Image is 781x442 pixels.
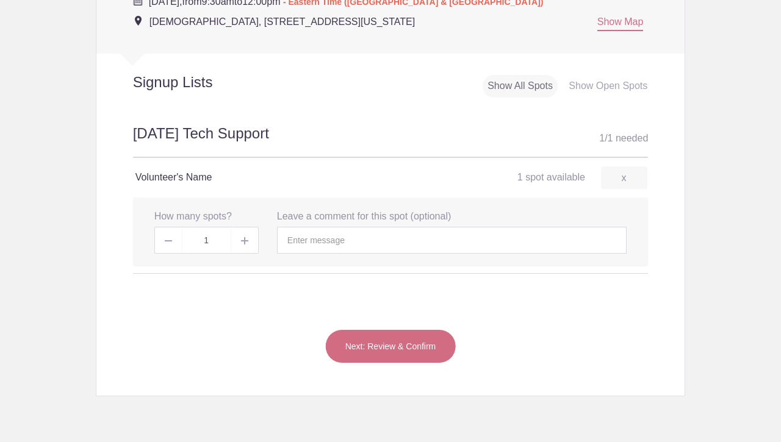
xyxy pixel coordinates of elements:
[96,73,293,91] h2: Signup Lists
[597,16,644,31] a: Show Map
[149,16,415,27] span: [DEMOGRAPHIC_DATA], [STREET_ADDRESS][US_STATE]
[154,210,232,224] label: How many spots?
[599,129,648,148] div: 1 1 needed
[133,123,649,158] h2: [DATE] Tech Support
[605,133,607,143] span: /
[135,16,142,26] img: Event location
[483,75,558,98] div: Show All Spots
[277,227,627,254] input: Enter message
[601,166,647,189] a: x
[277,210,451,224] label: Leave a comment for this spot (optional)
[135,170,390,185] h4: Volunteer's Name
[325,329,456,363] button: Next: Review & Confirm
[165,240,172,241] img: Minus gray
[517,172,585,182] span: 1 spot available
[564,75,652,98] div: Show Open Spots
[241,237,248,244] img: Plus gray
